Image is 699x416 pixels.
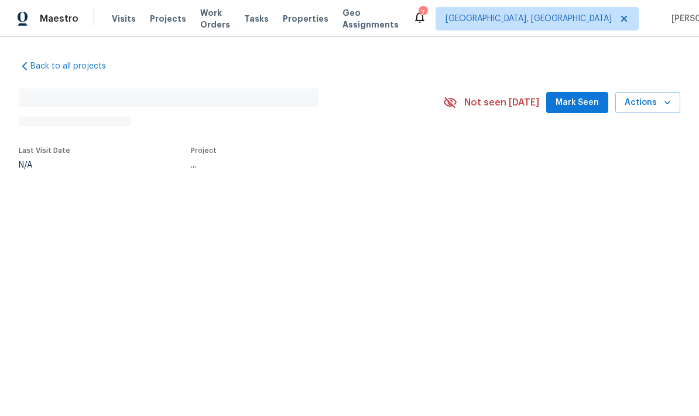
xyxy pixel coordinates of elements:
span: Last Visit Date [19,147,70,154]
span: Project [191,147,217,154]
span: Work Orders [200,7,230,30]
div: N/A [19,161,70,169]
span: Actions [625,96,671,110]
button: Mark Seen [546,92,608,114]
div: ... [191,161,416,169]
button: Actions [615,92,680,114]
span: [GEOGRAPHIC_DATA], [GEOGRAPHIC_DATA] [446,13,612,25]
span: Maestro [40,13,78,25]
span: Tasks [244,15,269,23]
a: Back to all projects [19,60,131,72]
span: Not seen [DATE] [464,97,539,108]
span: Visits [112,13,136,25]
span: Geo Assignments [342,7,399,30]
span: Projects [150,13,186,25]
span: Mark Seen [556,96,599,110]
div: 7 [419,7,427,19]
span: Properties [283,13,328,25]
